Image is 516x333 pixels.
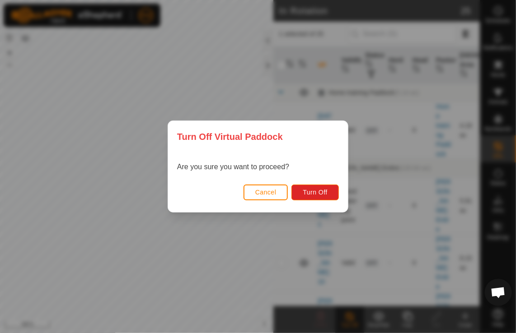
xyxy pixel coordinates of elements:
a: Open chat [485,279,512,306]
span: Turn Off [303,189,328,196]
button: Turn Off [291,185,339,200]
button: Cancel [244,185,288,200]
span: Turn Off Virtual Paddock [177,130,283,143]
span: Cancel [255,189,277,196]
p: Are you sure you want to proceed? [177,162,289,172]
